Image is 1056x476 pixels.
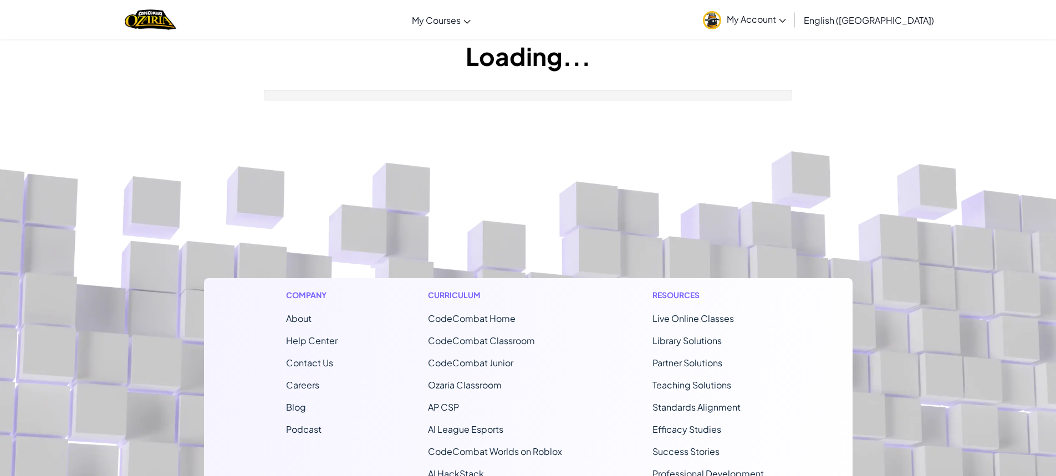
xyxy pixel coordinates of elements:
[412,14,461,26] span: My Courses
[286,379,319,391] a: Careers
[286,401,306,413] a: Blog
[428,379,502,391] a: Ozaria Classroom
[406,5,476,35] a: My Courses
[652,335,722,346] a: Library Solutions
[286,289,338,301] h1: Company
[125,8,176,31] img: Home
[125,8,176,31] a: Ozaria by CodeCombat logo
[428,289,562,301] h1: Curriculum
[286,335,338,346] a: Help Center
[652,401,741,413] a: Standards Alignment
[428,313,516,324] span: CodeCombat Home
[428,357,513,368] a: CodeCombat Junior
[652,289,771,301] h1: Resources
[652,379,731,391] a: Teaching Solutions
[428,335,535,346] a: CodeCombat Classroom
[798,5,940,35] a: English ([GEOGRAPHIC_DATA])
[697,2,792,37] a: My Account
[428,446,562,457] a: CodeCombat Worlds on Roblox
[652,357,722,368] a: Partner Solutions
[804,14,934,26] span: English ([GEOGRAPHIC_DATA])
[652,423,721,435] a: Efficacy Studies
[286,313,312,324] a: About
[428,423,503,435] a: AI League Esports
[703,11,721,29] img: avatar
[286,357,333,368] span: Contact Us
[652,446,720,457] a: Success Stories
[286,423,322,435] a: Podcast
[428,401,459,413] a: AP CSP
[652,313,734,324] a: Live Online Classes
[727,13,786,25] span: My Account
